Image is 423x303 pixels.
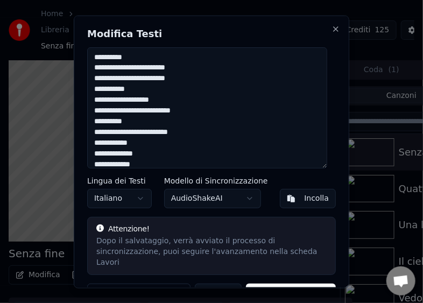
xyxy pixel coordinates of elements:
[246,283,336,302] button: Salva e Sincronizza
[280,188,336,208] button: Incolla
[87,177,152,184] label: Lingua dei Testi
[195,283,242,302] button: Annulla
[164,177,268,184] label: Modello di Sincronizzazione
[87,29,336,38] h2: Modifica Testi
[304,193,329,203] div: Incolla
[96,235,327,267] div: Dopo il salvataggio, verrà avviato il processo di sincronizzazione, puoi seguire l'avanzamento ne...
[96,223,327,234] div: Attenzione!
